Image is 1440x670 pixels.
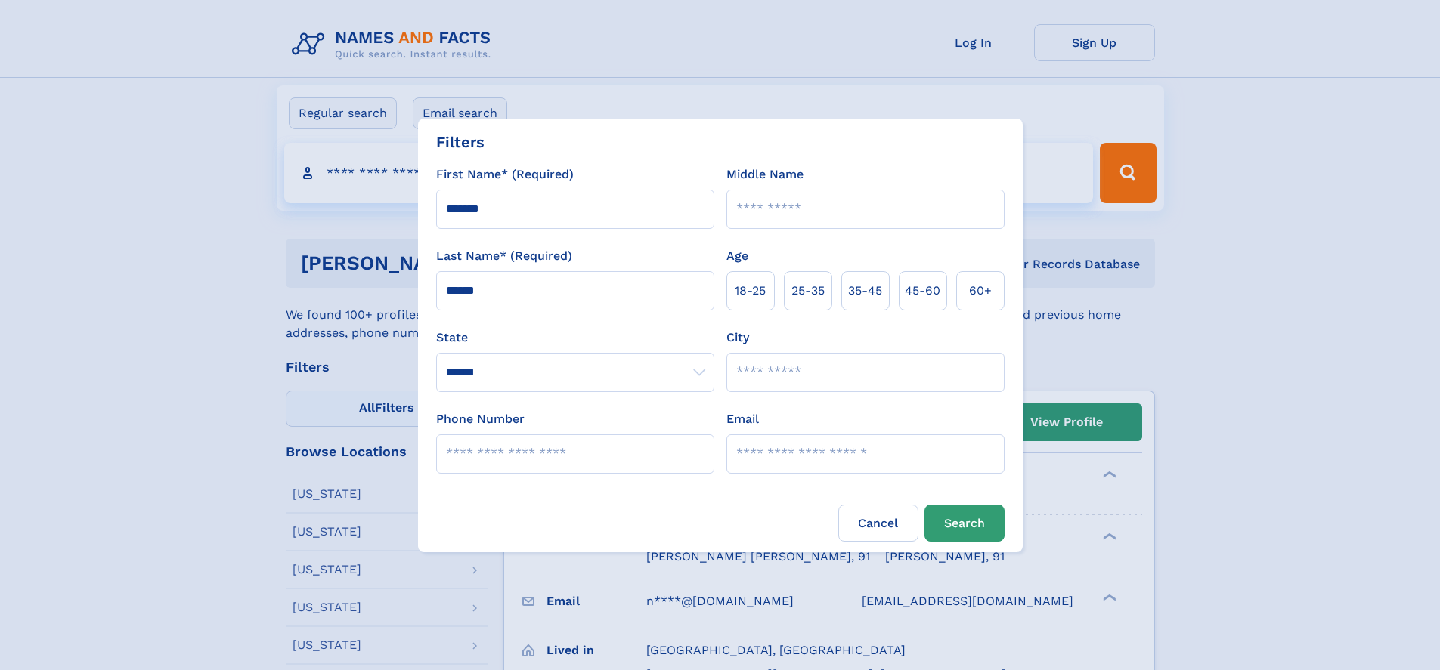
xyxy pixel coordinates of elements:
label: Email [726,410,759,428]
div: Filters [436,131,485,153]
label: Age [726,247,748,265]
label: Phone Number [436,410,525,428]
span: 35‑45 [848,282,882,300]
span: 60+ [969,282,992,300]
span: 25‑35 [791,282,825,300]
label: Middle Name [726,165,804,184]
button: Search [924,505,1005,542]
label: First Name* (Required) [436,165,574,184]
label: Cancel [838,505,918,542]
span: 45‑60 [905,282,940,300]
label: City [726,329,749,347]
span: 18‑25 [735,282,766,300]
label: State [436,329,714,347]
label: Last Name* (Required) [436,247,572,265]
